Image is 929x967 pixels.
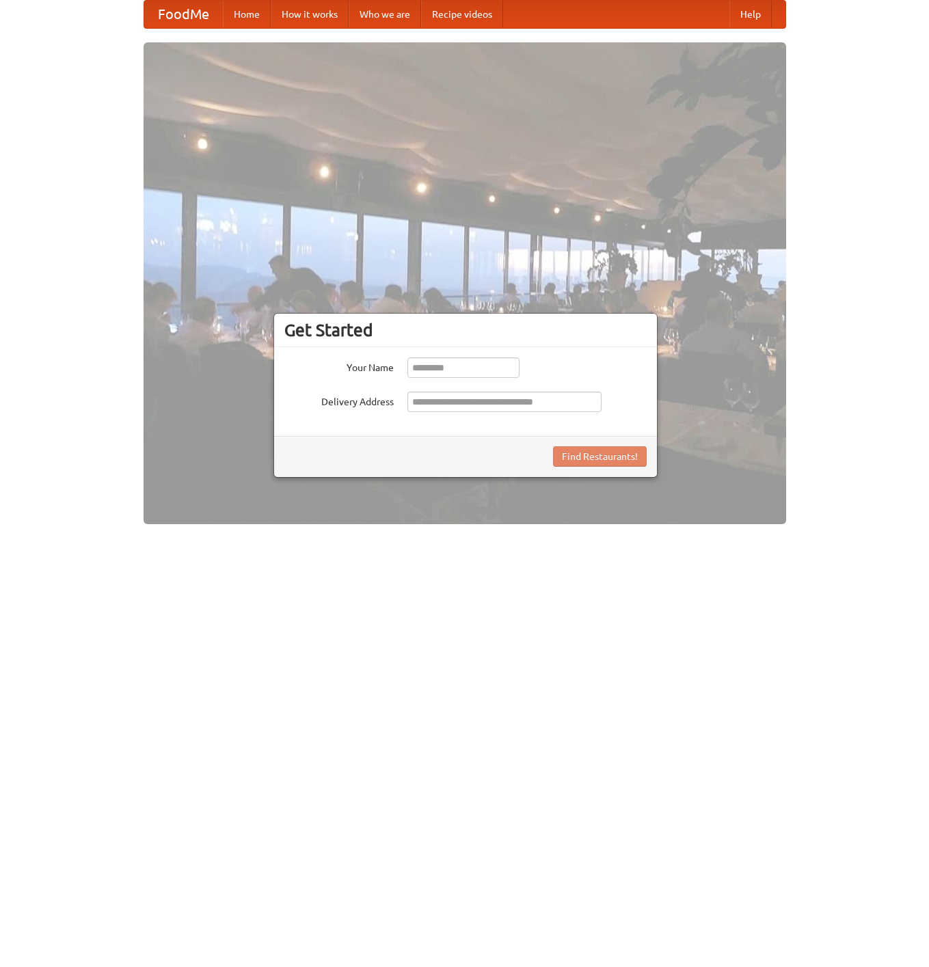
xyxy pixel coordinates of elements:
[729,1,772,28] a: Help
[223,1,271,28] a: Home
[421,1,503,28] a: Recipe videos
[553,446,647,467] button: Find Restaurants!
[271,1,349,28] a: How it works
[144,1,223,28] a: FoodMe
[284,320,647,340] h3: Get Started
[284,357,394,374] label: Your Name
[349,1,421,28] a: Who we are
[284,392,394,409] label: Delivery Address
